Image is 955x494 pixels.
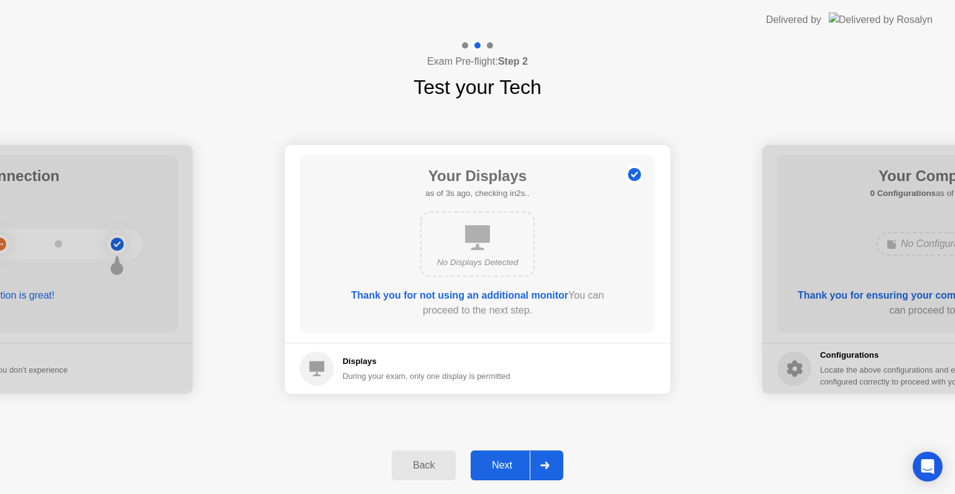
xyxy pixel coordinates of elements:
h1: Test your Tech [413,72,542,102]
img: Delivered by Rosalyn [829,12,933,27]
div: Delivered by [766,12,821,27]
b: Thank you for not using an additional monitor [351,290,568,301]
h4: Exam Pre-flight: [427,54,528,69]
div: During your exam, only one display is permitted [343,370,510,382]
div: You can proceed to the next step. [335,288,620,318]
div: Back [395,460,452,471]
h1: Your Displays [425,165,529,187]
h5: Displays [343,355,510,368]
h5: as of 3s ago, checking in2s.. [425,187,529,200]
button: Next [471,450,563,480]
div: No Displays Detected [431,256,524,269]
button: Back [392,450,456,480]
b: Step 2 [498,56,528,67]
div: Next [474,460,530,471]
div: Open Intercom Messenger [913,452,943,482]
